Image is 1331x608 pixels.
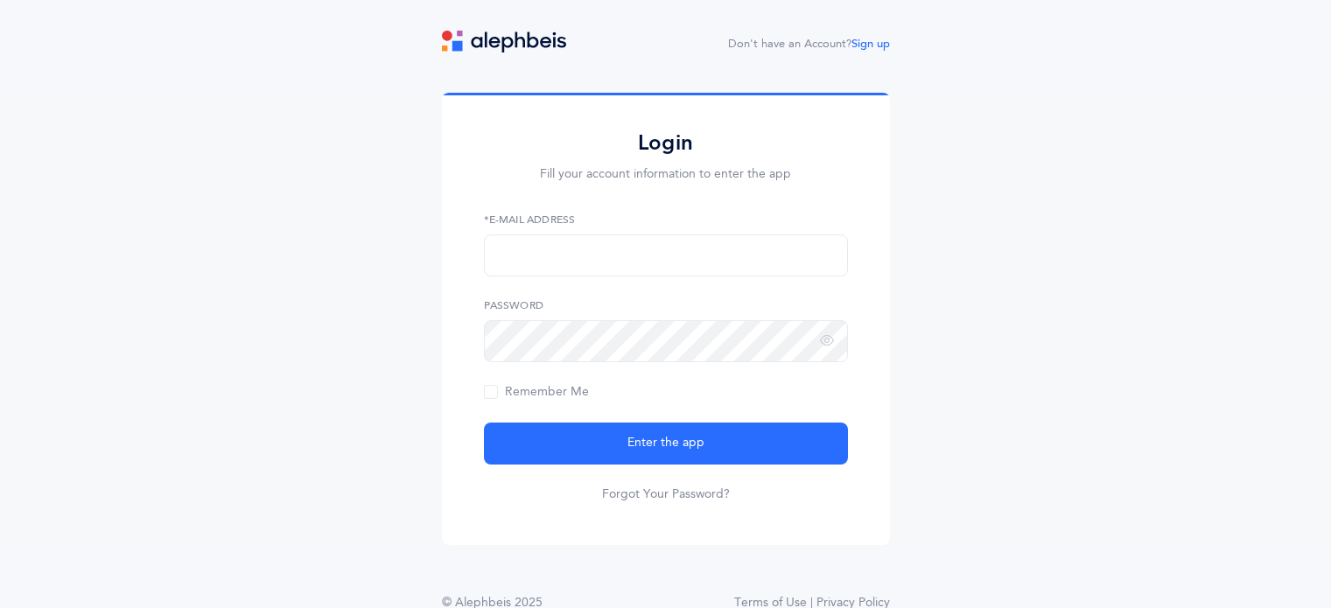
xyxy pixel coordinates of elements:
a: Forgot Your Password? [602,486,730,503]
span: Enter the app [627,434,704,452]
label: *E-Mail Address [484,212,848,227]
button: Enter the app [484,423,848,465]
h2: Login [484,129,848,157]
div: Don't have an Account? [728,36,890,53]
span: Remember Me [484,385,589,399]
label: Password [484,297,848,313]
img: logo.svg [442,31,566,52]
a: Sign up [851,38,890,50]
p: Fill your account information to enter the app [484,165,848,184]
